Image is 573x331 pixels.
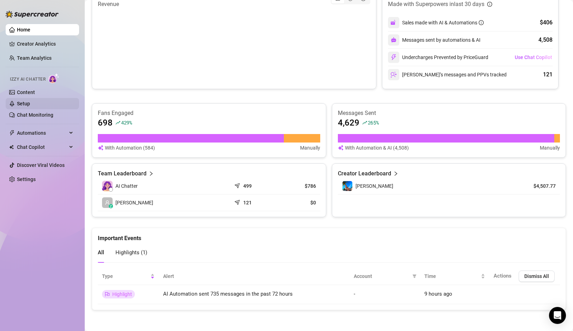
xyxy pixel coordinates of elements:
span: AI Automation sent 735 messages in the past 72 hours [163,291,293,297]
div: [PERSON_NAME]’s messages and PPVs tracked [388,69,507,80]
img: svg%3e [98,144,103,152]
span: rise [115,120,120,125]
img: svg%3e [338,144,344,152]
a: Creator Analytics [17,38,73,50]
a: Chat Monitoring [17,112,53,118]
span: Dismiss All [524,273,549,279]
article: 499 [243,182,252,190]
div: Important Events [98,228,560,243]
th: Alert [159,268,350,285]
span: [PERSON_NAME] [356,183,393,189]
img: svg%3e [390,54,397,60]
span: filter [412,274,417,278]
div: 4,508 [538,36,553,44]
span: right [149,169,154,178]
a: Discover Viral Videos [17,162,65,168]
a: Content [17,89,35,95]
span: Izzy AI Chatter [10,76,46,83]
article: Manually [300,144,320,152]
a: Home [17,27,30,33]
article: Manually [540,144,560,152]
span: Type [102,272,149,280]
span: [PERSON_NAME] [115,199,153,207]
div: Sales made with AI & Automations [402,19,484,27]
span: filter [411,271,418,281]
span: - [354,291,355,297]
span: info-circle [487,2,492,7]
img: Ryan [342,181,352,191]
span: Highlight [112,291,132,297]
a: Team Analytics [17,55,52,61]
span: flag [105,292,110,297]
article: With Automation & AI (4,508) [345,144,409,152]
img: Chat Copilot [9,145,14,150]
span: All [98,249,104,256]
article: 698 [98,117,113,128]
div: 121 [543,70,553,79]
article: Messages Sent [338,109,560,117]
a: Settings [17,176,36,182]
span: user [105,200,110,205]
div: Undercharges Prevented by PriceGuard [388,52,488,63]
img: svg%3e [390,19,397,26]
article: Creator Leaderboard [338,169,391,178]
div: $406 [540,18,553,27]
div: z [109,204,113,208]
span: send [234,181,241,188]
img: svg%3e [390,71,397,78]
span: Use Chat Copilot [515,54,552,60]
article: Fans Engaged [98,109,320,117]
article: Team Leaderboard [98,169,147,178]
th: Time [420,268,489,285]
article: $786 [280,182,316,190]
img: svg%3e [391,37,396,43]
span: 429 % [121,119,132,126]
button: Dismiss All [519,271,555,282]
img: logo-BBDzfeDw.svg [6,11,59,18]
span: Actions [494,273,512,279]
article: 121 [243,199,252,206]
span: info-circle [479,20,484,25]
span: AI Chatter [115,182,138,190]
span: send [234,198,241,205]
article: $4,507.77 [524,182,556,190]
a: Setup [17,101,30,106]
div: Messages sent by automations & AI [388,34,481,46]
span: 265 % [368,119,379,126]
button: Use Chat Copilot [514,52,553,63]
span: Highlights ( 1 ) [115,249,147,256]
article: $0 [280,199,316,206]
th: Type [98,268,159,285]
img: izzy-ai-chatter-avatar-DDCN_rTZ.svg [102,181,113,191]
span: Automations [17,127,67,139]
span: right [393,169,398,178]
article: With Automation (584) [105,144,155,152]
span: Chat Copilot [17,141,67,153]
span: thunderbolt [9,130,15,136]
img: AI Chatter [48,73,59,83]
span: 9 hours ago [424,291,452,297]
span: Time [424,272,479,280]
article: 4,629 [338,117,359,128]
span: rise [362,120,367,125]
div: Open Intercom Messenger [549,307,566,324]
span: Account [354,272,410,280]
